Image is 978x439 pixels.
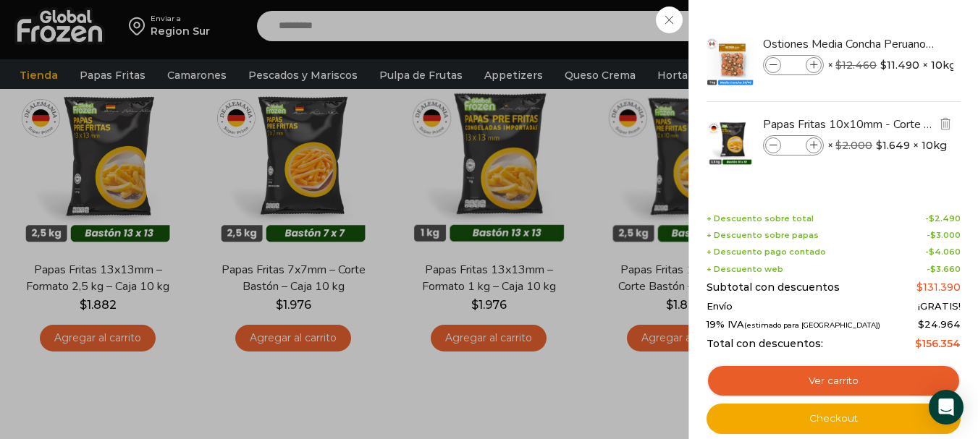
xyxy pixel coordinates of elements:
span: ¡GRATIS! [918,301,961,312]
small: (estimado para [GEOGRAPHIC_DATA]) [744,321,880,329]
span: Subtotal con descuentos [707,281,840,294]
a: Checkout [707,404,961,434]
span: × × 10kg [827,55,956,75]
span: 19% IVA [707,319,880,331]
span: $ [930,264,936,274]
span: $ [916,281,923,294]
input: Product quantity [783,137,804,153]
span: - [927,231,961,240]
span: $ [929,213,935,223]
a: Ver carrito [707,365,961,398]
span: - [927,265,961,274]
span: - [925,214,961,223]
span: + Descuento pago contado [707,247,826,257]
span: $ [835,59,842,72]
span: Envío [707,301,733,312]
a: Papas Fritas 10x10mm - Corte Bastón - Caja 10 kg [763,116,935,132]
span: $ [915,337,922,350]
span: + Descuento sobre papas [707,231,819,240]
a: Eliminar Papas Fritas 10x10mm - Corte Bastón - Caja 10 kg del carrito [937,116,953,134]
span: $ [876,138,882,153]
span: 24.964 [918,318,961,330]
span: $ [918,318,924,330]
span: $ [880,58,887,72]
bdi: 1.649 [876,138,910,153]
span: $ [930,230,936,240]
a: Ostiones Media Concha Peruano 30/40 - Caja 10 kg [763,36,935,52]
bdi: 2.490 [929,213,961,223]
bdi: 156.354 [915,337,961,350]
div: Open Intercom Messenger [929,390,964,425]
bdi: 11.490 [880,58,919,72]
bdi: 2.000 [835,139,872,152]
bdi: 3.660 [930,264,961,274]
img: Eliminar Papas Fritas 10x10mm - Corte Bastón - Caja 10 kg del carrito [939,117,952,130]
bdi: 131.390 [916,281,961,294]
bdi: 4.060 [929,247,961,257]
span: - [925,247,961,257]
span: $ [929,247,935,257]
bdi: 12.460 [835,59,877,72]
span: + Descuento web [707,265,783,274]
span: $ [835,139,842,152]
input: Product quantity [783,57,804,73]
span: + Descuento sobre total [707,214,814,223]
span: Total con descuentos: [707,338,823,350]
bdi: 3.000 [930,230,961,240]
span: × × 10kg [827,135,947,155]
